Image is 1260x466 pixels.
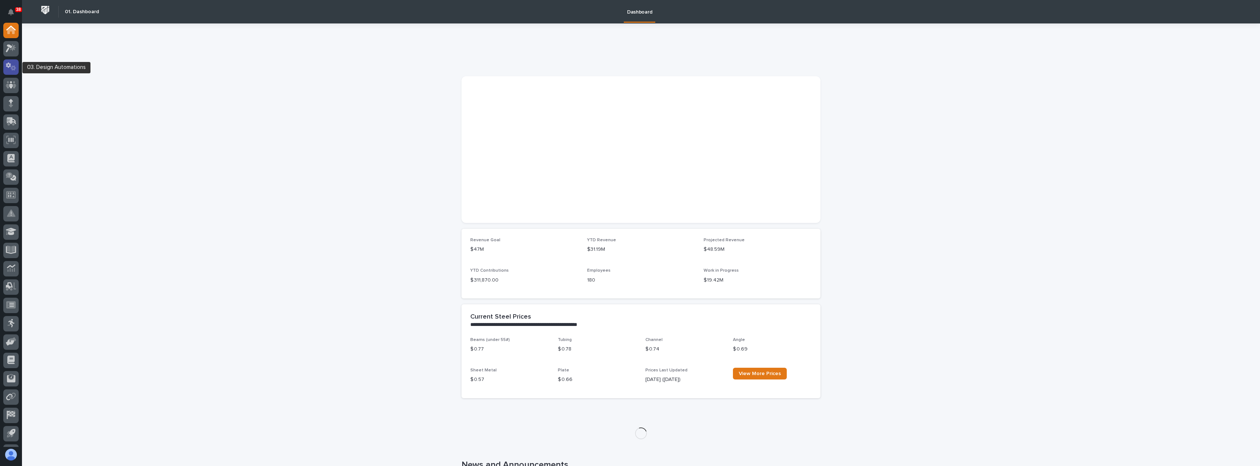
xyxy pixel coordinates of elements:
[587,238,616,242] span: YTD Revenue
[645,376,724,384] p: [DATE] ([DATE])
[733,345,812,353] p: $ 0.69
[645,345,724,353] p: $ 0.74
[704,268,739,273] span: Work in Progress
[587,276,695,284] p: 180
[470,238,500,242] span: Revenue Goal
[645,338,663,342] span: Channel
[739,371,781,376] span: View More Prices
[470,276,578,284] p: $ 311,870.00
[704,246,812,253] p: $48.59M
[470,345,549,353] p: $ 0.77
[470,338,510,342] span: Beams (under 55#)
[65,9,99,15] h2: 01. Dashboard
[470,268,509,273] span: YTD Contributions
[558,376,637,384] p: $ 0.66
[558,345,637,353] p: $ 0.78
[645,368,688,373] span: Prices Last Updated
[587,246,695,253] p: $31.19M
[704,276,812,284] p: $19.42M
[733,368,787,379] a: View More Prices
[733,338,745,342] span: Angle
[470,313,531,321] h2: Current Steel Prices
[587,268,611,273] span: Employees
[470,368,497,373] span: Sheet Metal
[558,338,572,342] span: Tubing
[3,4,19,20] button: Notifications
[9,9,19,21] div: Notifications38
[3,447,19,462] button: users-avatar
[38,3,52,17] img: Workspace Logo
[470,246,578,253] p: $47M
[704,238,745,242] span: Projected Revenue
[558,368,569,373] span: Plate
[470,376,549,384] p: $ 0.57
[16,7,21,12] p: 38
